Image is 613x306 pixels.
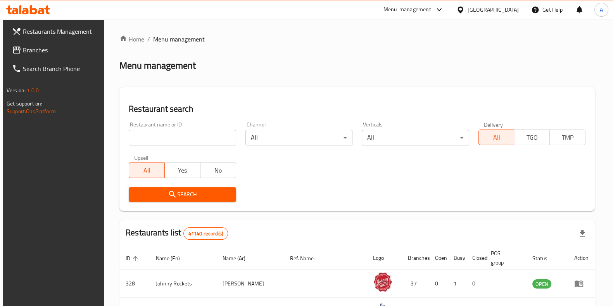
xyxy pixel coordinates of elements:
[491,249,517,267] span: POS group
[514,130,550,145] button: TGO
[129,130,236,145] input: Search for restaurant name or ID..
[147,35,150,44] li: /
[6,41,105,59] a: Branches
[7,99,42,109] span: Get support on:
[150,270,216,297] td: Johnny Rockets
[23,45,99,55] span: Branches
[7,106,56,116] a: Support.OpsPlatform
[402,246,429,270] th: Branches
[164,163,200,178] button: Yes
[126,254,140,263] span: ID
[119,35,595,44] nav: breadcrumb
[119,35,144,44] a: Home
[126,227,228,240] h2: Restaurants list
[23,64,99,73] span: Search Branch Phone
[553,132,582,143] span: TMP
[290,254,324,263] span: Ref. Name
[245,130,352,145] div: All
[429,270,447,297] td: 0
[200,163,236,178] button: No
[134,155,149,160] label: Upsell
[532,254,558,263] span: Status
[6,22,105,41] a: Restaurants Management
[223,254,256,263] span: Name (Ar)
[7,85,26,95] span: Version:
[23,27,99,36] span: Restaurants Management
[156,254,190,263] span: Name (En)
[447,270,466,297] td: 1
[466,270,485,297] td: 0
[184,230,228,237] span: 41140 record(s)
[574,279,589,288] div: Menu
[402,270,429,297] td: 37
[129,187,236,202] button: Search
[204,165,233,176] span: No
[478,130,515,145] button: All
[27,85,39,95] span: 1.0.0
[168,165,197,176] span: Yes
[129,163,165,178] button: All
[429,246,447,270] th: Open
[468,5,519,14] div: [GEOGRAPHIC_DATA]
[153,35,205,44] span: Menu management
[466,246,485,270] th: Closed
[484,122,503,127] label: Delivery
[183,227,228,240] div: Total records count
[362,130,469,145] div: All
[600,5,603,14] span: A
[482,132,511,143] span: All
[129,103,585,115] h2: Restaurant search
[568,246,595,270] th: Action
[447,246,466,270] th: Busy
[383,5,431,14] div: Menu-management
[6,59,105,78] a: Search Branch Phone
[135,190,230,199] span: Search
[517,132,547,143] span: TGO
[549,130,585,145] button: TMP
[132,165,162,176] span: All
[532,280,551,289] span: OPEN
[119,270,150,297] td: 328
[119,59,196,72] h2: Menu management
[573,224,592,243] div: Export file
[216,270,284,297] td: [PERSON_NAME]
[367,246,402,270] th: Logo
[373,272,392,292] img: Johnny Rockets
